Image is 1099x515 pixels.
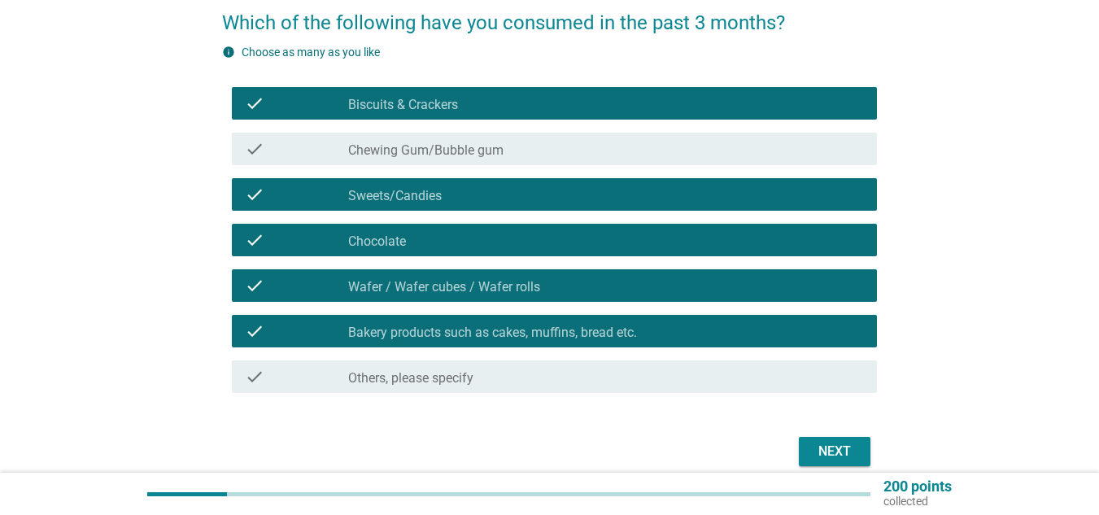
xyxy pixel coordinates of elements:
label: Chewing Gum/Bubble gum [348,142,504,159]
i: info [222,46,235,59]
i: check [245,367,264,386]
i: check [245,139,264,159]
label: Biscuits & Crackers [348,97,458,113]
label: Wafer / Wafer cubes / Wafer rolls [348,279,540,295]
div: Next [812,442,857,461]
i: check [245,276,264,295]
label: Sweets/Candies [348,188,442,204]
i: check [245,94,264,113]
button: Next [799,437,870,466]
i: check [245,321,264,341]
label: Choose as many as you like [242,46,380,59]
p: 200 points [883,479,952,494]
label: Bakery products such as cakes, muffins, bread etc. [348,325,637,341]
label: Others, please specify [348,370,473,386]
label: Chocolate [348,233,406,250]
i: check [245,230,264,250]
i: check [245,185,264,204]
p: collected [883,494,952,508]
